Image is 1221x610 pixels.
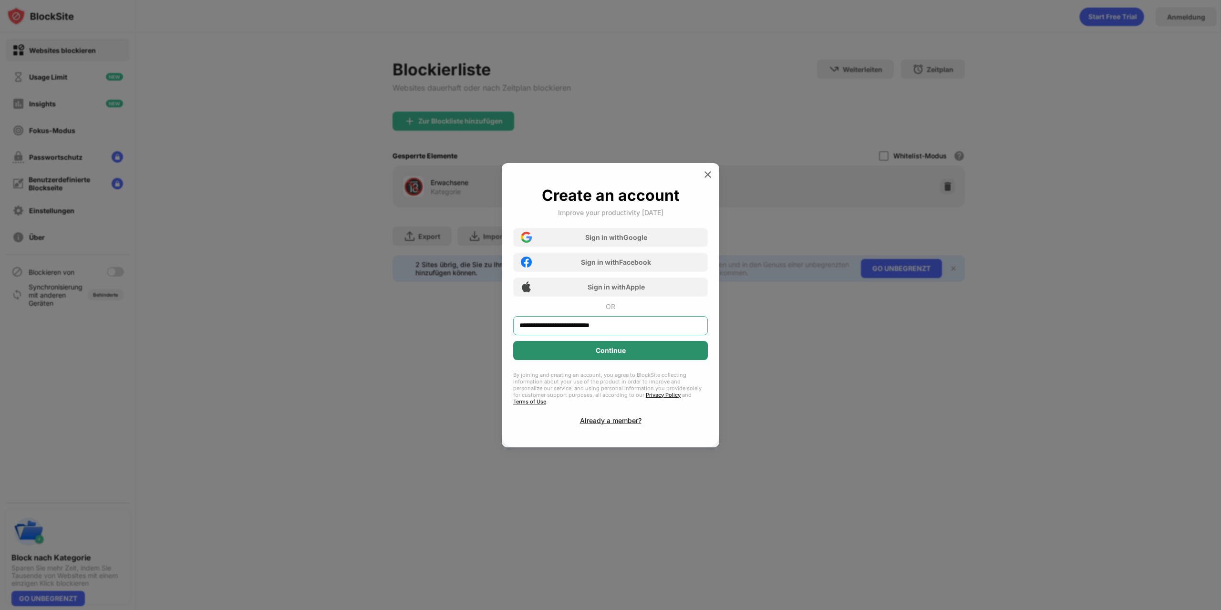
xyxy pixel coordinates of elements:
a: Terms of Use [513,398,546,405]
div: OR [606,302,615,310]
img: facebook-icon.png [521,257,532,268]
div: By joining and creating an account, you agree to BlockSite collecting information about your use ... [513,372,708,405]
img: google-icon.png [521,232,532,243]
div: Continue [596,347,626,354]
div: Create an account [542,186,680,205]
div: Sign in with Apple [588,283,645,291]
div: Improve your productivity [DATE] [558,208,663,217]
div: Sign in with Google [585,233,647,241]
div: Sign in with Facebook [581,258,651,266]
a: Privacy Policy [646,392,681,398]
div: Already a member? [580,416,642,424]
img: apple-icon.png [521,281,532,292]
